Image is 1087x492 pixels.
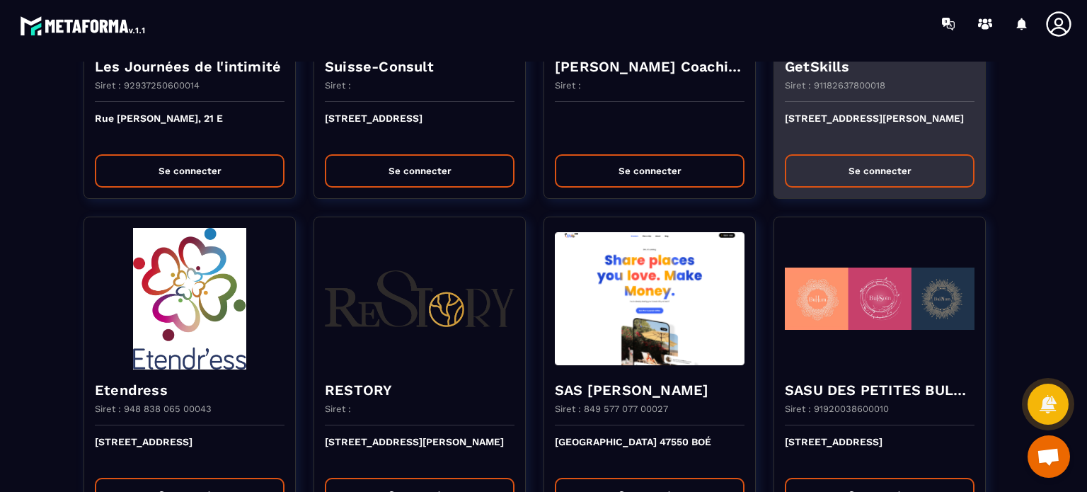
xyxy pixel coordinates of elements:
[555,154,744,188] button: Se connecter
[95,154,284,188] button: Se connecter
[785,113,974,144] p: [STREET_ADDRESS][PERSON_NAME]
[95,57,284,76] h4: Les Journées de l'intimité
[20,13,147,38] img: logo
[325,80,351,91] p: Siret :
[325,380,514,400] h4: RESTORY
[325,113,514,144] p: [STREET_ADDRESS]
[555,404,668,414] p: Siret : 849 577 077 00027
[785,154,974,188] button: Se connecter
[325,57,514,76] h4: Suisse-Consult
[95,380,284,400] h4: Etendress
[555,80,581,91] p: Siret :
[785,436,974,467] p: [STREET_ADDRESS]
[555,380,744,400] h4: SAS [PERSON_NAME]
[95,113,284,144] p: Rue [PERSON_NAME], 21 E
[325,154,514,188] button: Se connecter
[325,404,351,414] p: Siret :
[325,228,514,370] img: funnel-background
[555,228,744,370] img: funnel-background
[785,57,974,76] h4: GetSkills
[785,404,889,414] p: Siret : 91920038600010
[555,436,744,467] p: [GEOGRAPHIC_DATA] 47550 BOÉ
[785,228,974,370] img: funnel-background
[95,228,284,370] img: funnel-background
[95,436,284,467] p: [STREET_ADDRESS]
[785,380,974,400] h4: SASU DES PETITES BULLES
[95,80,200,91] p: Siret : 92937250600014
[95,404,212,414] p: Siret : 948 838 065 00043
[1028,435,1070,478] a: Ouvrir le chat
[325,436,514,467] p: [STREET_ADDRESS][PERSON_NAME]
[785,80,885,91] p: Siret : 91182637800018
[555,57,744,76] h4: [PERSON_NAME] Coaching & Development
